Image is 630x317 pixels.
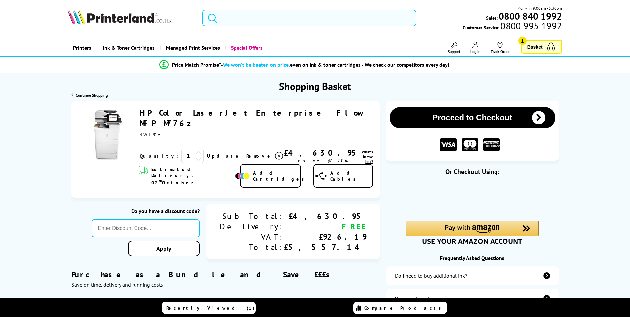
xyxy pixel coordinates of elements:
[362,149,373,164] a: lnk_inthebox
[521,40,562,54] a: Basket 1
[498,13,562,19] a: 0800 840 1992
[284,211,366,221] div: £4,630.95
[103,39,155,56] span: Ink & Toner Cartridges
[517,5,562,11] span: Mon - Fri 9:00am - 5:30pm
[362,149,373,164] span: What's in the box?
[225,39,268,56] a: Special Offers
[166,305,255,311] span: Recently Viewed (1)
[162,302,256,314] a: Recently Viewed (1)
[220,242,284,252] div: Total:
[330,170,372,182] span: Add Cables
[82,110,132,160] img: HP Color LaserJet Enterprise Flow MFP M776z
[518,37,527,45] span: 1
[220,211,284,221] div: Sub Total:
[140,132,160,138] span: 3WT91A
[71,281,380,288] div: Save on time, delivery and running costs
[223,61,290,68] span: We won’t be beaten on price,
[92,208,200,214] div: Do you have a discount code?
[353,302,447,314] a: Compare Products
[253,170,308,182] span: Add Cartridges
[470,49,481,54] span: Log In
[172,61,221,68] span: Price Match Promise*
[246,151,284,161] a: Delete item from your basket
[128,241,200,256] a: Apply
[284,221,366,232] div: FREE
[364,305,445,311] span: Compare Products
[140,108,363,128] a: HP Color LaserJet Enterprise Flow MFP M776z
[220,221,284,232] div: Delivery:
[140,153,179,159] span: Quantity:
[235,173,250,179] img: Add Cartridges
[284,232,366,242] div: £926.19
[284,148,362,158] div: £4,630.95
[470,42,481,54] a: Log In
[386,255,558,261] div: Frequently Asked Questions
[499,10,562,22] b: 0800 840 1992
[53,59,557,71] li: modal_Promise
[246,153,273,159] span: Remove
[221,61,449,68] div: - even on ink & toner cartridges - We check our competitors every day!
[284,242,366,252] div: £5,557.14
[527,42,543,51] span: Basket
[298,158,348,164] span: ex VAT @ 20%
[462,138,478,151] img: MASTER CARD
[207,153,241,159] a: Update
[448,49,460,54] span: Support
[220,232,284,242] div: VAT:
[491,42,510,54] a: Track Order
[151,166,233,186] span: Estimated Delivery: 07 October
[499,23,562,29] span: 0800 995 1992
[386,289,558,308] a: items-arrive
[68,10,172,25] img: Printerland Logo
[68,39,96,56] a: Printers
[92,219,200,237] input: Enter Discount Code...
[159,178,162,183] sup: th
[386,266,558,285] a: additional-ink
[76,93,108,98] span: Continue Shopping
[406,221,539,244] div: Amazon Pay - Use your Amazon account
[279,80,351,93] h1: Shopping Basket
[395,272,467,279] div: Do I need to buy additional ink?
[71,260,380,288] div: Purchase as a Bundle and Save £££s
[386,167,558,176] div: Or Checkout Using:
[160,39,225,56] a: Managed Print Services
[448,42,460,54] a: Support
[395,295,455,302] div: When will my items arrive?
[68,10,194,26] a: Printerland Logo
[440,138,457,151] img: VISA
[483,138,500,151] img: American Express
[96,39,160,56] a: Ink & Toner Cartridges
[486,15,498,21] span: Sales:
[463,23,562,31] span: Customer Service:
[71,93,108,98] a: Continue Shopping
[406,187,539,202] iframe: PayPal
[390,107,555,128] button: Proceed to Checkout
